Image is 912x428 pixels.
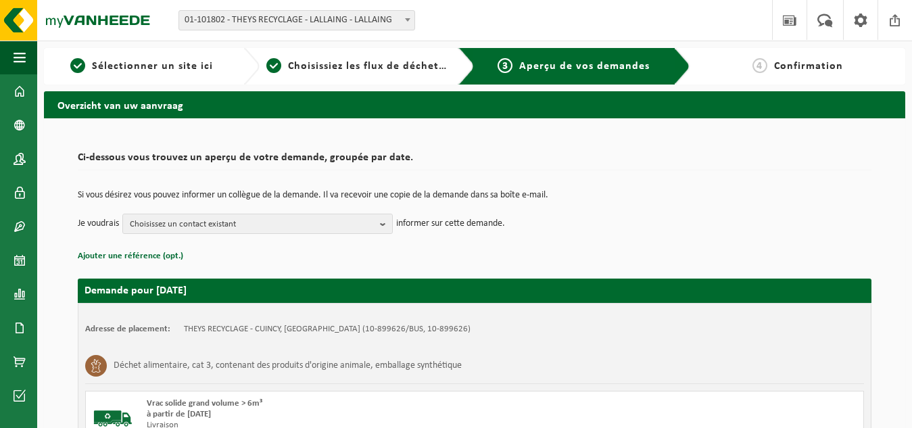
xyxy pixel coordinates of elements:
h3: Déchet alimentaire, cat 3, contenant des produits d'origine animale, emballage synthétique [114,355,462,377]
span: Choisissiez les flux de déchets et récipients [288,61,513,72]
p: Si vous désirez vous pouvez informer un collègue de la demande. Il va recevoir une copie de la de... [78,191,871,200]
span: 4 [752,58,767,73]
span: 01-101802 - THEYS RECYCLAGE - LALLAING - LALLAING [179,11,414,30]
td: THEYS RECYCLAGE - CUINCY, [GEOGRAPHIC_DATA] (10-899626/BUS, 10-899626) [184,324,471,335]
p: informer sur cette demande. [396,214,505,234]
span: Choisissez un contact existant [130,214,375,235]
a: 1Sélectionner un site ici [51,58,233,74]
button: Choisissez un contact existant [122,214,393,234]
strong: Adresse de placement: [85,325,170,333]
strong: Demande pour [DATE] [85,285,187,296]
button: Ajouter une référence (opt.) [78,247,183,265]
a: 2Choisissiez les flux de déchets et récipients [266,58,448,74]
span: Confirmation [774,61,843,72]
span: Aperçu de vos demandes [519,61,650,72]
p: Je voudrais [78,214,119,234]
span: 1 [70,58,85,73]
span: Sélectionner un site ici [92,61,213,72]
h2: Overzicht van uw aanvraag [44,91,905,118]
span: 01-101802 - THEYS RECYCLAGE - LALLAING - LALLAING [178,10,415,30]
span: Vrac solide grand volume > 6m³ [147,399,262,408]
h2: Ci-dessous vous trouvez un aperçu de votre demande, groupée par date. [78,152,871,170]
span: 3 [498,58,512,73]
strong: à partir de [DATE] [147,410,211,419]
span: 2 [266,58,281,73]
